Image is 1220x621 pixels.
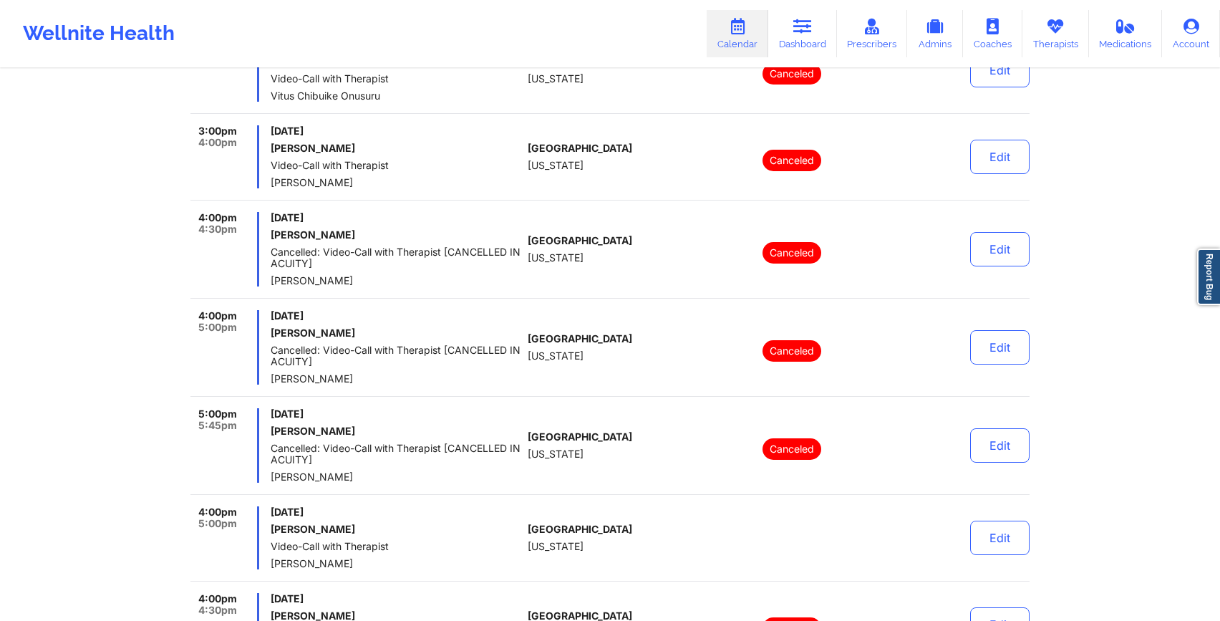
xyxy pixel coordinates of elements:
[198,518,237,529] span: 5:00pm
[528,541,584,552] span: [US_STATE]
[198,605,237,616] span: 4:30pm
[970,140,1030,174] button: Edit
[271,471,522,483] span: [PERSON_NAME]
[528,333,632,345] span: [GEOGRAPHIC_DATA]
[271,275,522,287] span: [PERSON_NAME]
[528,160,584,171] span: [US_STATE]
[271,345,522,367] span: Cancelled: Video-Call with Therapist [CANCELLED IN ACUITY]
[198,322,237,333] span: 5:00pm
[271,408,522,420] span: [DATE]
[198,408,237,420] span: 5:00pm
[271,373,522,385] span: [PERSON_NAME]
[198,593,237,605] span: 4:00pm
[963,10,1022,57] a: Coaches
[271,177,522,188] span: [PERSON_NAME]
[271,160,522,171] span: Video-Call with Therapist
[271,125,522,137] span: [DATE]
[970,428,1030,463] button: Edit
[1162,10,1220,57] a: Account
[271,90,522,102] span: Vitus Chibuike Onusuru
[762,340,821,362] p: Canceled
[707,10,768,57] a: Calendar
[271,443,522,466] span: Cancelled: Video-Call with Therapist [CANCELLED IN ACUITY]
[528,431,632,443] span: [GEOGRAPHIC_DATA]
[271,310,522,322] span: [DATE]
[528,448,584,460] span: [US_STATE]
[528,235,632,246] span: [GEOGRAPHIC_DATA]
[198,223,237,235] span: 4:30pm
[907,10,963,57] a: Admins
[970,330,1030,365] button: Edit
[970,232,1030,266] button: Edit
[970,53,1030,87] button: Edit
[271,327,522,339] h6: [PERSON_NAME]
[198,212,237,223] span: 4:00pm
[528,252,584,264] span: [US_STATE]
[271,212,522,223] span: [DATE]
[271,541,522,552] span: Video-Call with Therapist
[271,425,522,437] h6: [PERSON_NAME]
[271,593,522,605] span: [DATE]
[528,350,584,362] span: [US_STATE]
[198,420,237,431] span: 5:45pm
[762,150,821,171] p: Canceled
[271,558,522,569] span: [PERSON_NAME]
[271,246,522,269] span: Cancelled: Video-Call with Therapist [CANCELLED IN ACUITY]
[1022,10,1089,57] a: Therapists
[198,125,237,137] span: 3:00pm
[528,524,632,535] span: [GEOGRAPHIC_DATA]
[762,63,821,85] p: Canceled
[271,506,522,518] span: [DATE]
[768,10,837,57] a: Dashboard
[271,524,522,535] h6: [PERSON_NAME]
[198,310,237,322] span: 4:00pm
[762,438,821,460] p: Canceled
[271,229,522,241] h6: [PERSON_NAME]
[528,143,632,154] span: [GEOGRAPHIC_DATA]
[528,73,584,85] span: [US_STATE]
[970,521,1030,555] button: Edit
[837,10,908,57] a: Prescribers
[198,137,237,148] span: 4:00pm
[271,143,522,154] h6: [PERSON_NAME]
[1089,10,1163,57] a: Medications
[1197,249,1220,305] a: Report Bug
[271,73,522,85] span: Video-Call with Therapist
[198,506,237,518] span: 4:00pm
[762,242,821,264] p: Canceled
